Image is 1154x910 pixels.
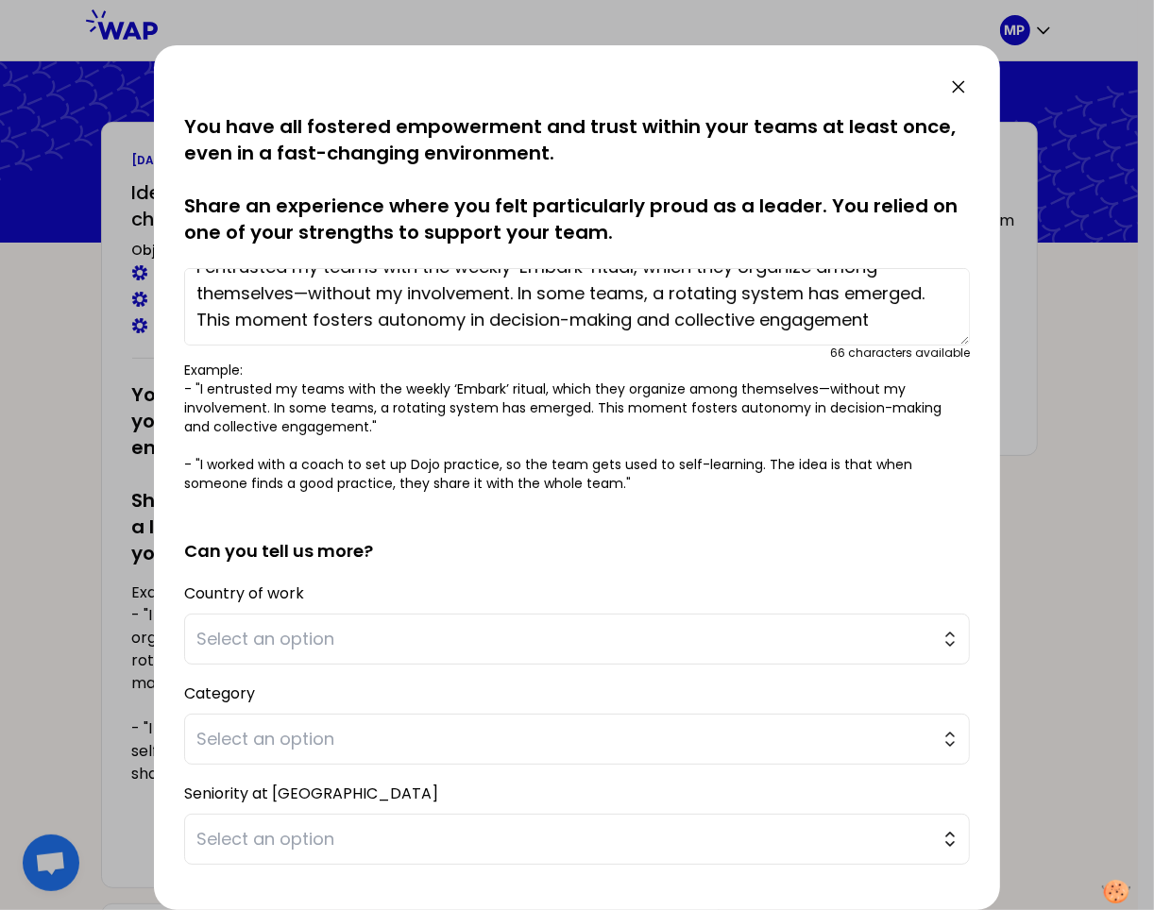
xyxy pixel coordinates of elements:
span: Select an option [196,826,931,852]
span: Select an option [196,626,931,652]
div: 66 characters available [830,345,970,361]
label: Country of work [184,582,304,604]
label: Seniority at [GEOGRAPHIC_DATA] [184,783,438,804]
label: Category [184,682,255,704]
p: Example: - "I entrusted my teams with the weekly ‘Embark’ ritual, which they organize among thems... [184,361,970,493]
textarea: I entrusted my teams with the weekly ‘Embark’ ritual, which they organize among themselves—withou... [184,268,970,345]
button: Select an option [184,814,970,865]
button: Select an option [184,714,970,765]
span: Select an option [196,726,931,752]
p: You have all fostered empowerment and trust within your teams at least once, even in a fast-chang... [184,113,970,245]
h2: Can you tell us more? [184,508,970,565]
button: Select an option [184,614,970,665]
